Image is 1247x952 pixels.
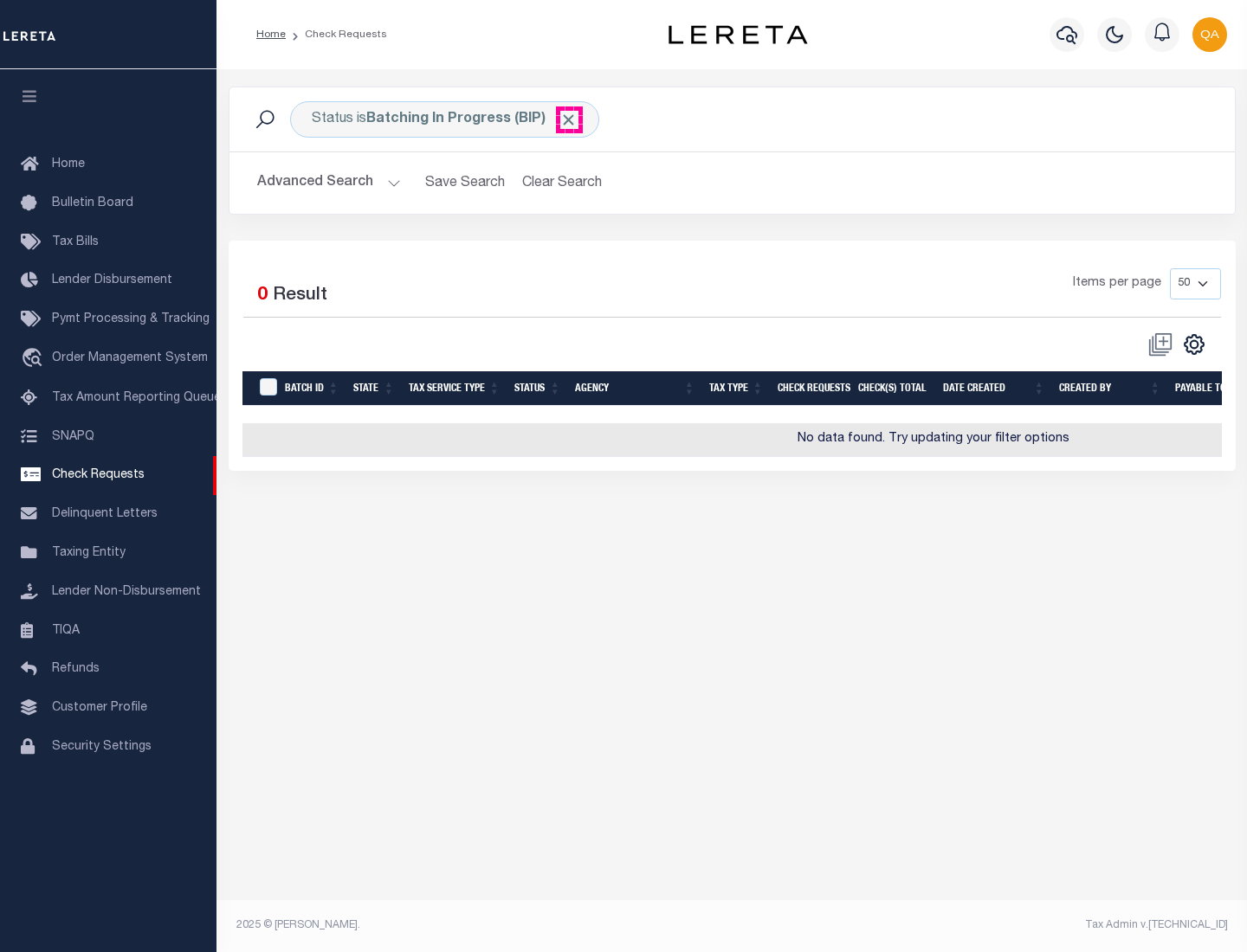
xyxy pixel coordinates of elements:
[1052,371,1168,407] th: Created By: activate to sort column ascending
[1073,274,1161,293] span: Items per page
[223,917,733,933] div: 2025 © [PERSON_NAME].
[52,274,172,286] span: Lender Disbursement
[515,166,610,200] button: Clear Search
[256,29,286,40] a: Home
[52,236,99,248] span: Tax Bills
[52,469,145,481] span: Check Requests
[52,663,100,675] span: Refunds
[52,313,210,325] span: Pymt Processing & Tracking
[568,371,702,407] th: Agency: activate to sort column ascending
[745,917,1228,933] div: Tax Admin v.[TECHNICAL_ID]
[702,371,771,407] th: Tax Type: activate to sort column ascending
[52,547,126,559] span: Taxing Entity
[52,430,94,442] span: SNAPQ
[851,371,936,407] th: Check(s) Total
[771,371,851,407] th: Check Requests
[346,371,402,407] th: State: activate to sort column ascending
[52,702,147,714] span: Customer Profile
[290,101,599,138] div: Status is
[286,27,387,42] li: Check Requests
[52,741,152,753] span: Security Settings
[52,508,158,520] span: Delinquent Letters
[1192,17,1227,52] img: svg+xml;base64,PHN2ZyB4bWxucz0iaHR0cDovL3d3dy53My5vcmcvMjAwMC9zdmciIHBvaW50ZXItZXZlbnRzPSJub25lIi...
[257,286,268,305] span: 0
[936,371,1052,407] th: Date Created: activate to sort column ascending
[402,371,507,407] th: Tax Service Type: activate to sort column ascending
[52,352,208,364] span: Order Management System
[559,111,578,129] span: Click to Remove
[415,166,515,200] button: Save Search
[278,371,346,407] th: Batch Id: activate to sort column ascending
[669,25,807,44] img: logo-dark.svg
[257,166,401,200] button: Advanced Search
[52,624,80,636] span: TIQA
[52,586,201,598] span: Lender Non-Disbursement
[507,371,568,407] th: Status: activate to sort column ascending
[52,158,85,170] span: Home
[21,348,48,370] i: travel_explore
[52,392,221,404] span: Tax Amount Reporting Queue
[366,113,578,126] b: Batching In Progress (BIP)
[52,197,133,209] span: Bulletin Board
[273,282,327,310] label: Result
